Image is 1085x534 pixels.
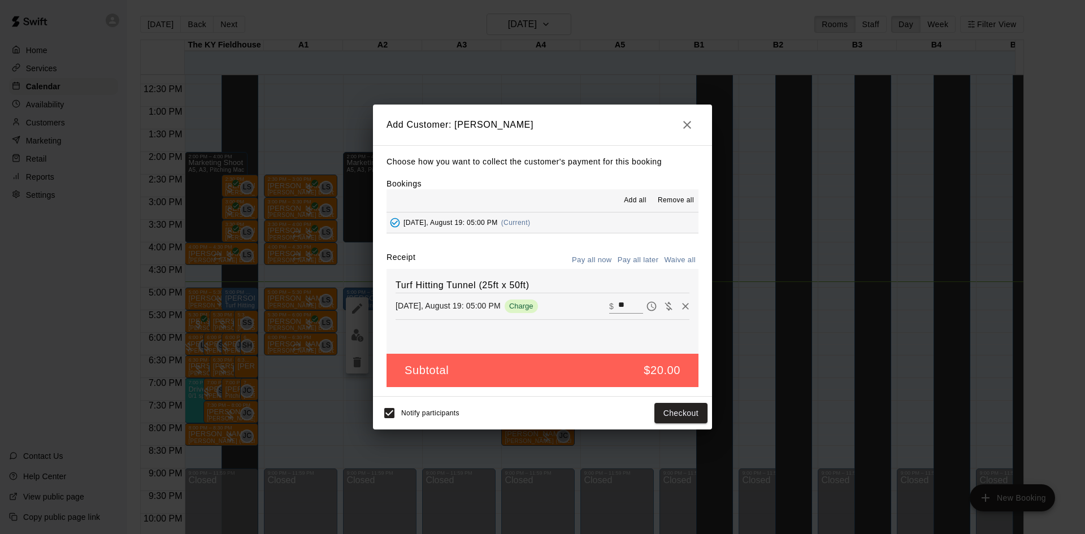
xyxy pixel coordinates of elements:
[660,301,677,310] span: Waive payment
[396,278,689,293] h6: Turf Hitting Tunnel (25ft x 50ft)
[569,251,615,269] button: Pay all now
[654,403,708,424] button: Checkout
[644,363,680,378] h5: $20.00
[609,301,614,312] p: $
[403,219,498,227] span: [DATE], August 19: 05:00 PM
[615,251,662,269] button: Pay all later
[373,105,712,145] h2: Add Customer: [PERSON_NAME]
[661,251,698,269] button: Waive all
[387,214,403,231] button: Added - Collect Payment
[677,298,694,315] button: Remove
[387,212,698,233] button: Added - Collect Payment[DATE], August 19: 05:00 PM(Current)
[505,302,538,310] span: Charge
[624,195,646,206] span: Add all
[658,195,694,206] span: Remove all
[387,179,422,188] label: Bookings
[387,251,415,269] label: Receipt
[617,192,653,210] button: Add all
[401,409,459,417] span: Notify participants
[405,363,449,378] h5: Subtotal
[653,192,698,210] button: Remove all
[396,300,501,311] p: [DATE], August 19: 05:00 PM
[501,219,531,227] span: (Current)
[387,155,698,169] p: Choose how you want to collect the customer's payment for this booking
[643,301,660,310] span: Pay later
